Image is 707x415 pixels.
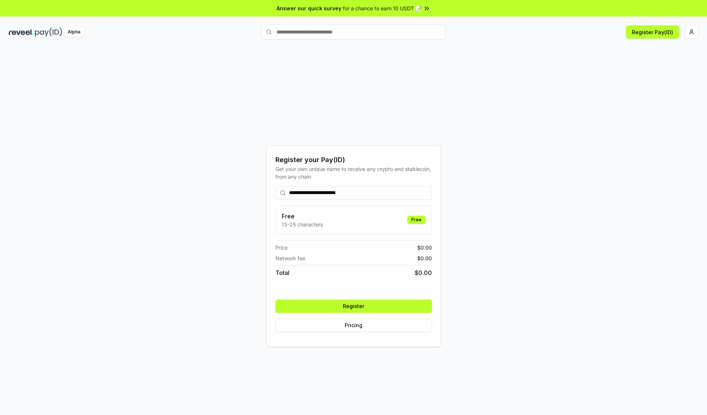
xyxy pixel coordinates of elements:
[277,4,341,12] span: Answer our quick survey
[407,216,426,224] div: Free
[9,28,34,37] img: reveel_dark
[275,268,289,277] span: Total
[417,244,432,251] span: $ 0.00
[417,254,432,262] span: $ 0.00
[275,300,432,313] button: Register
[282,212,323,221] h3: Free
[275,254,305,262] span: Network fee
[275,244,288,251] span: Price
[275,319,432,332] button: Pricing
[35,28,62,37] img: pay_id
[282,221,323,228] p: 13-25 characters
[415,268,432,277] span: $ 0.00
[275,155,432,165] div: Register your Pay(ID)
[343,4,422,12] span: for a chance to earn 10 USDT 📝
[626,25,679,39] button: Register Pay(ID)
[275,165,432,180] div: Get your own unique name to receive any crypto and stablecoin, from any chain
[64,28,84,37] div: Alpha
